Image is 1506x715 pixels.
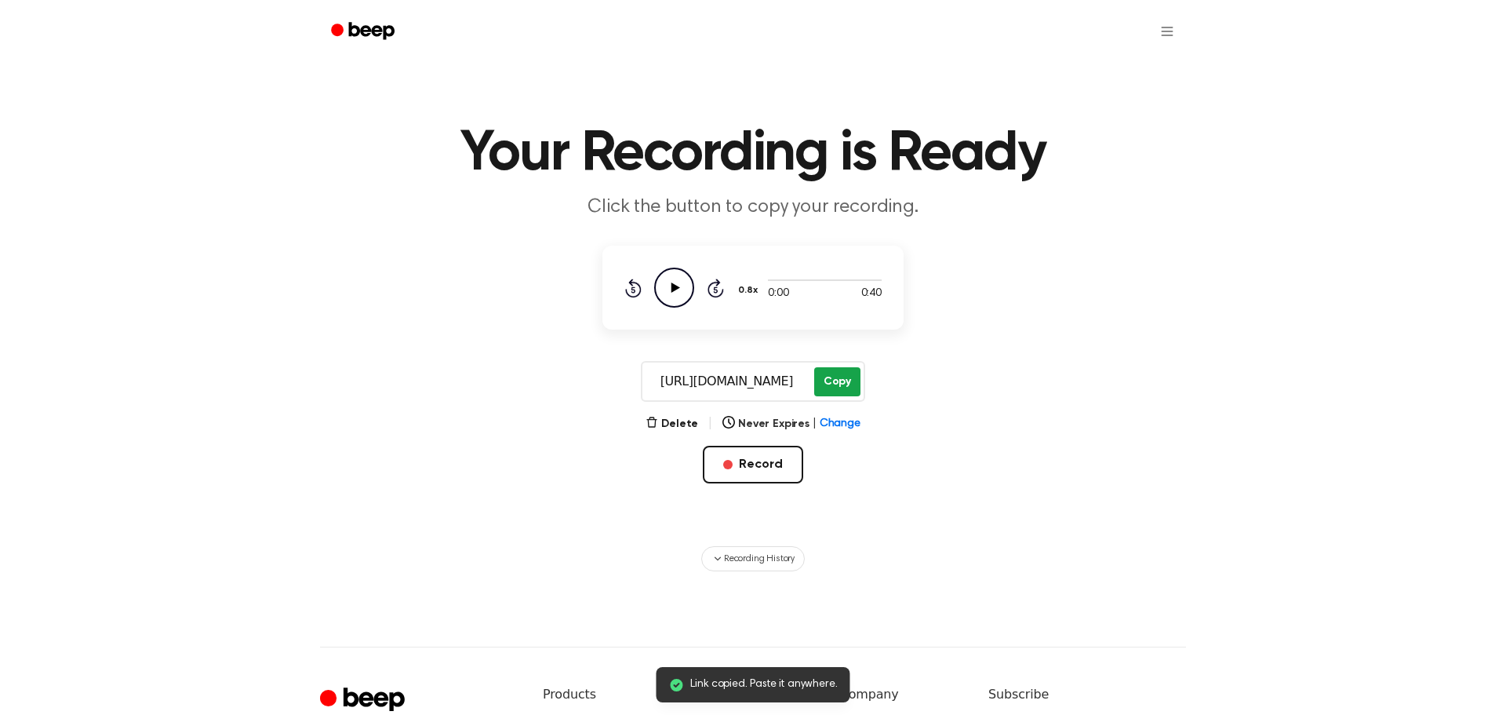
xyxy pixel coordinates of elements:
[737,277,763,304] button: 0.8x
[703,446,802,483] button: Record
[988,685,1186,704] h6: Subscribe
[813,416,817,432] span: |
[708,414,713,433] span: |
[543,685,666,704] h6: Products
[840,685,963,704] h6: Company
[861,286,882,302] span: 0:40
[814,367,860,396] button: Copy
[701,546,805,571] button: Recording History
[690,677,837,693] span: Link copied. Paste it anywhere.
[820,416,860,432] span: Change
[452,195,1054,221] p: Click the button to copy your recording.
[768,286,788,302] span: 0:00
[351,126,1155,182] h1: Your Recording is Ready
[724,552,795,566] span: Recording History
[646,416,698,432] button: Delete
[1148,13,1186,50] button: Open menu
[722,416,860,432] button: Never Expires|Change
[320,16,409,47] a: Beep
